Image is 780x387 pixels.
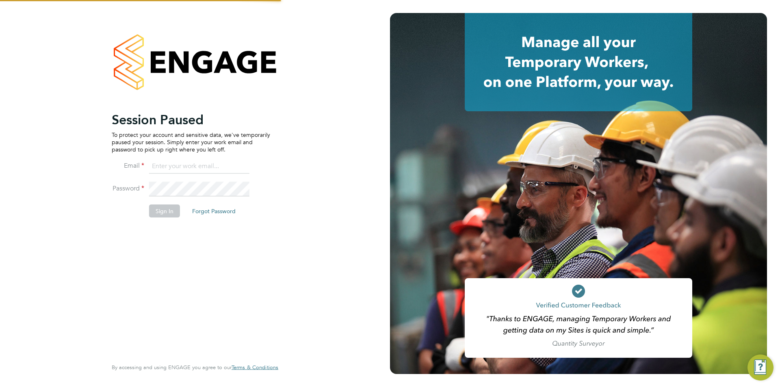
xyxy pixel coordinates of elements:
input: Enter your work email... [149,159,249,174]
h2: Session Paused [112,111,270,128]
p: To protect your account and sensitive data, we've temporarily paused your session. Simply enter y... [112,131,270,153]
label: Email [112,161,144,170]
button: Forgot Password [186,204,242,217]
button: Engage Resource Center [747,355,773,381]
button: Sign In [149,204,180,217]
a: Terms & Conditions [232,364,278,371]
span: By accessing and using ENGAGE you agree to our [112,364,278,371]
label: Password [112,184,144,192]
